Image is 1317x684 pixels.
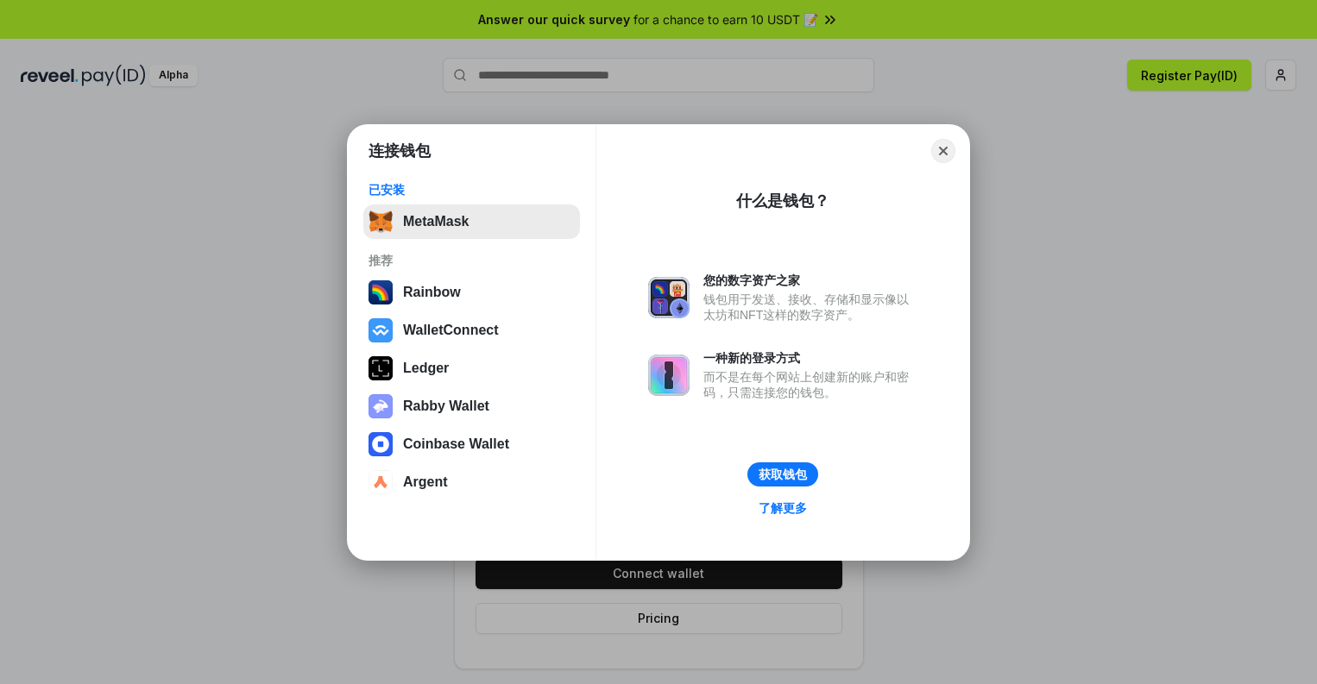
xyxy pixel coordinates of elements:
img: svg+xml,%3Csvg%20xmlns%3D%22http%3A%2F%2Fwww.w3.org%2F2000%2Fsvg%22%20fill%3D%22none%22%20viewBox... [648,277,690,318]
div: 了解更多 [759,500,807,516]
button: Rainbow [363,275,580,310]
div: 一种新的登录方式 [703,350,917,366]
div: 推荐 [369,253,575,268]
button: WalletConnect [363,313,580,348]
button: Rabby Wallet [363,389,580,424]
div: Rainbow [403,285,461,300]
div: 钱包用于发送、接收、存储和显示像以太坊和NFT这样的数字资产。 [703,292,917,323]
a: 了解更多 [748,497,817,519]
button: Coinbase Wallet [363,427,580,461]
button: MetaMask [363,204,580,239]
img: svg+xml,%3Csvg%20width%3D%2228%22%20height%3D%2228%22%20viewBox%3D%220%200%2028%2028%22%20fill%3D... [369,470,393,494]
div: MetaMask [403,214,469,229]
div: 您的数字资产之家 [703,273,917,288]
div: 获取钱包 [759,467,807,482]
div: 已安装 [369,182,575,198]
div: Ledger [403,361,449,376]
button: 获取钱包 [747,462,818,486]
div: Argent [403,474,448,490]
img: svg+xml,%3Csvg%20width%3D%22120%22%20height%3D%22120%22%20viewBox%3D%220%200%20120%20120%22%20fil... [369,280,393,304]
img: svg+xml,%3Csvg%20xmlns%3D%22http%3A%2F%2Fwww.w3.org%2F2000%2Fsvg%22%20width%3D%2228%22%20height%3... [369,356,393,380]
div: WalletConnect [403,323,499,338]
img: svg+xml,%3Csvg%20xmlns%3D%22http%3A%2F%2Fwww.w3.org%2F2000%2Fsvg%22%20fill%3D%22none%22%20viewBox... [648,355,690,396]
div: Rabby Wallet [403,398,489,414]
button: Argent [363,465,580,499]
div: Coinbase Wallet [403,436,509,452]
button: Close [931,139,955,163]
button: Ledger [363,351,580,386]
img: svg+xml,%3Csvg%20width%3D%2228%22%20height%3D%2228%22%20viewBox%3D%220%200%2028%2028%22%20fill%3D... [369,318,393,342]
img: svg+xml,%3Csvg%20xmlns%3D%22http%3A%2F%2Fwww.w3.org%2F2000%2Fsvg%22%20fill%3D%22none%22%20viewBox... [369,394,393,418]
div: 而不是在每个网站上创建新的账户和密码，只需连接您的钱包。 [703,369,917,400]
h1: 连接钱包 [369,141,431,161]
img: svg+xml,%3Csvg%20fill%3D%22none%22%20height%3D%2233%22%20viewBox%3D%220%200%2035%2033%22%20width%... [369,210,393,234]
div: 什么是钱包？ [736,191,829,211]
img: svg+xml,%3Csvg%20width%3D%2228%22%20height%3D%2228%22%20viewBox%3D%220%200%2028%2028%22%20fill%3D... [369,432,393,456]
